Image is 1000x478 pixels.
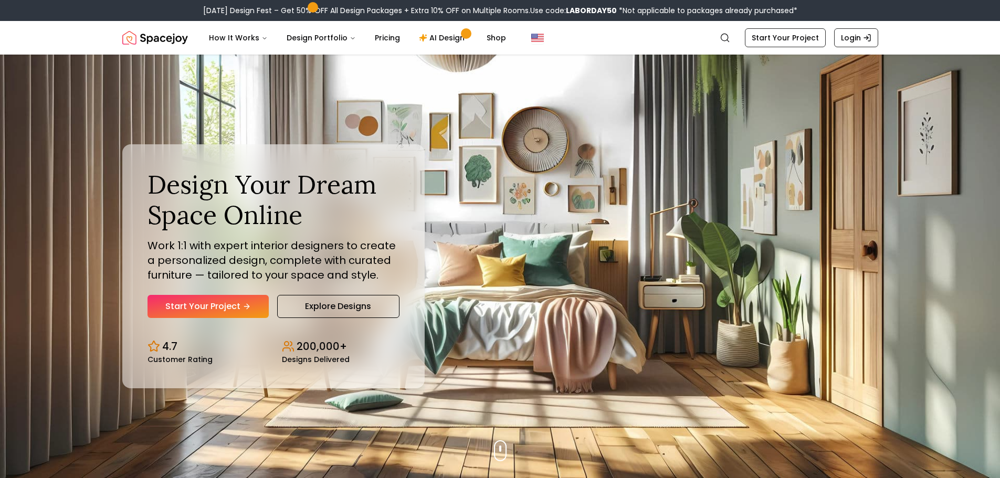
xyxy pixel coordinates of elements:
[162,339,177,354] p: 4.7
[410,27,476,48] a: AI Design
[745,28,826,47] a: Start Your Project
[566,5,617,16] b: LABORDAY50
[834,28,878,47] a: Login
[277,295,399,318] a: Explore Designs
[201,27,276,48] button: How It Works
[201,27,514,48] nav: Main
[148,238,399,282] p: Work 1:1 with expert interior designers to create a personalized design, complete with curated fu...
[366,27,408,48] a: Pricing
[148,331,399,363] div: Design stats
[278,27,364,48] button: Design Portfolio
[148,295,269,318] a: Start Your Project
[148,169,399,230] h1: Design Your Dream Space Online
[297,339,347,354] p: 200,000+
[617,5,797,16] span: *Not applicable to packages already purchased*
[282,356,350,363] small: Designs Delivered
[122,27,188,48] img: Spacejoy Logo
[122,21,878,55] nav: Global
[530,5,617,16] span: Use code:
[531,31,544,44] img: United States
[148,356,213,363] small: Customer Rating
[122,27,188,48] a: Spacejoy
[203,5,797,16] div: [DATE] Design Fest – Get 50% OFF All Design Packages + Extra 10% OFF on Multiple Rooms.
[478,27,514,48] a: Shop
